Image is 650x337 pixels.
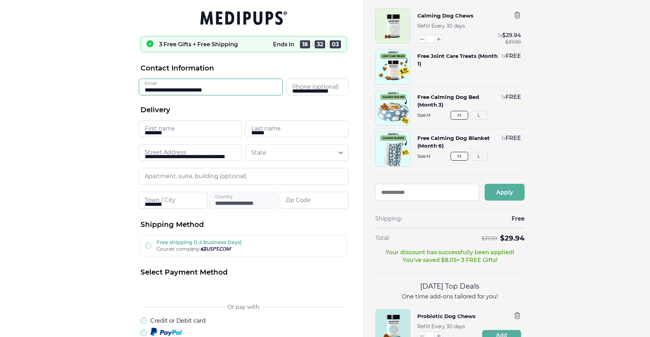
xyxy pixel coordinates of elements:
span: Refill Every 30 days [417,23,465,29]
p: Ends in [273,41,294,48]
button: M [451,152,468,161]
button: L [470,152,488,161]
span: 1 x [501,94,506,100]
span: : [312,41,313,48]
span: FREE [506,135,521,141]
span: : [327,41,328,48]
span: FREE [506,53,521,59]
span: 03 [330,40,341,48]
p: 3 Free Gifts + Free Shipping [159,41,238,48]
span: Contact Information [141,63,214,73]
button: Calming Dog Chews [417,11,473,20]
p: Your discount has successfully been applied! You’ve saved $ 8.05 + 3 FREE Gifts! [385,249,514,264]
img: Free Calming Dog Blanket (Month 6) [376,132,410,166]
h2: Select Payment Method [141,268,347,277]
span: Size: M [417,113,521,118]
span: $ 37.99 [505,39,521,45]
img: Paypal [150,328,182,337]
button: Probiotic Dog Chews [417,312,475,321]
img: Usps courier company [200,247,232,251]
button: Free Calming Dog Blanket (Month 6) [417,134,498,150]
img: Free Calming Dog Bed (Month 3) [376,91,410,125]
span: $ 29.94 [502,32,521,39]
span: Courier company: [157,246,200,252]
h2: [DATE] Top Deals [375,281,525,291]
span: 1 x [501,53,506,59]
p: One time add-ons tailored for you! [375,293,525,301]
iframe: Secure payment button frame [141,283,347,297]
span: FREE [506,94,521,100]
span: 1 x [501,135,506,141]
button: L [470,111,488,120]
span: 1 x [498,32,502,39]
span: Refill Every 30 days [417,323,465,330]
button: Apply [485,184,525,201]
button: Free Calming Dog Bed (Month 3) [417,93,498,109]
img: Calming Dog Chews [376,9,410,43]
span: Size: M [417,154,521,159]
span: Or pay with [227,304,260,310]
h2: Shipping Method [141,220,347,229]
button: Free Joint Care Treats (Month 1) [417,52,498,68]
button: M [451,111,468,120]
span: Free [512,215,525,223]
img: Free Joint Care Treats (Month 1) [376,50,410,84]
label: Free shipping (1-2 Business Days) [157,239,242,245]
label: Credit or Debit card [150,317,206,324]
span: Delivery [141,105,170,115]
span: Shipping: [375,215,402,223]
span: 32 [315,40,325,48]
span: 18 [300,40,310,48]
span: $ 37.99 [481,236,497,241]
span: Total: [375,234,390,242]
span: $ 29.94 [500,234,525,242]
